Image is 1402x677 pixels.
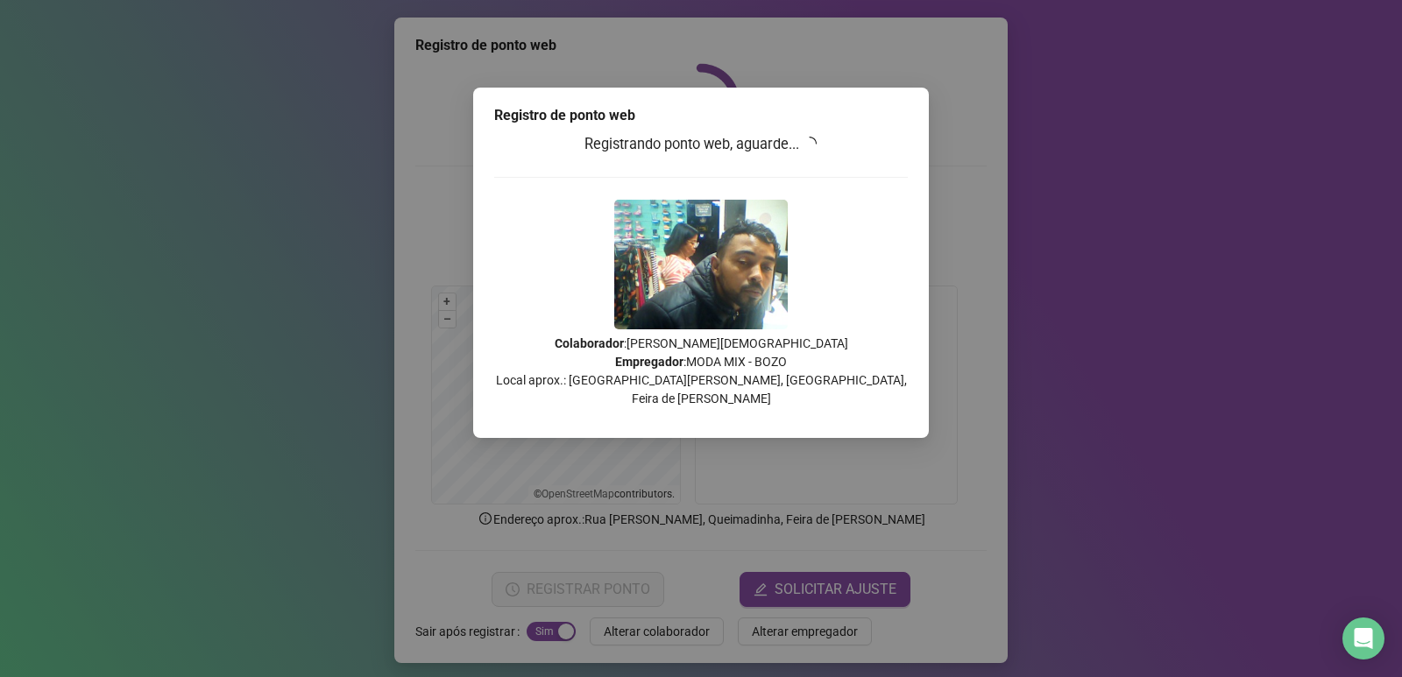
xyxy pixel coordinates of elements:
[494,133,908,156] h3: Registrando ponto web, aguarde...
[494,105,908,126] div: Registro de ponto web
[1342,617,1384,659] div: Open Intercom Messenger
[555,336,624,350] strong: Colaborador
[494,335,908,408] p: : [PERSON_NAME][DEMOGRAPHIC_DATA] : MODA MIX - BOZO Local aprox.: [GEOGRAPHIC_DATA][PERSON_NAME],...
[615,355,683,369] strong: Empregador
[614,200,788,329] img: 9k=
[800,133,820,153] span: loading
